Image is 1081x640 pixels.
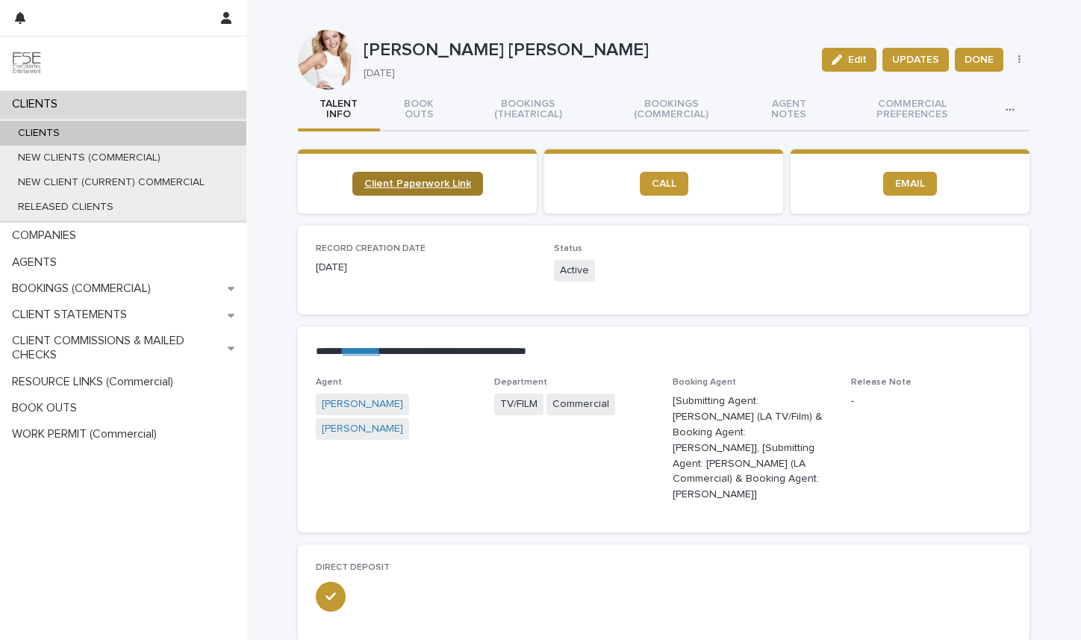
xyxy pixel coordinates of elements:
p: COMPANIES [6,229,88,243]
p: CLIENTS [6,97,69,111]
span: Active [554,260,595,282]
p: [DATE] [364,67,804,80]
p: NEW CLIENT (CURRENT) COMMERCIAL [6,176,216,189]
button: TALENT INFO [298,90,380,131]
span: RECORD CREATION DATE [316,244,426,253]
p: WORK PERMIT (Commercial) [6,427,169,441]
span: Release Note [851,378,912,387]
span: Edit [848,55,867,65]
button: BOOKINGS (COMMERCIAL) [598,90,744,131]
span: CALL [652,178,676,189]
span: Department [494,378,547,387]
a: CALL [640,172,688,196]
span: Commercial [546,394,615,415]
p: CLIENT STATEMENTS [6,308,139,322]
p: RELEASED CLIENTS [6,201,125,214]
p: BOOKINGS (COMMERCIAL) [6,282,163,296]
a: Client Paperwork Link [352,172,483,196]
button: AGENT NOTES [745,90,834,131]
span: DONE [965,52,994,67]
button: COMMERCIAL PREFERENCES [833,90,991,131]
p: RESOURCE LINKS (Commercial) [6,375,185,389]
a: EMAIL [883,172,937,196]
button: BOOK OUTS [380,90,458,131]
p: CLIENTS [6,127,72,140]
span: EMAIL [895,178,925,189]
button: BOOKINGS (THEATRICAL) [458,90,599,131]
span: DIRECT DEPOSIT [316,563,390,572]
p: NEW CLIENTS (COMMERCIAL) [6,152,172,164]
p: [DATE] [316,260,536,276]
p: CLIENT COMMISSIONS & MAILED CHECKS [6,334,228,362]
button: Edit [822,48,876,72]
span: Agent [316,378,342,387]
span: Booking Agent [673,378,736,387]
span: Status [554,244,582,253]
p: [Submitting Agent: [PERSON_NAME] (LA TV/Film) & Booking Agent: [PERSON_NAME]], [Submitting Agent:... [673,394,833,503]
p: AGENTS [6,255,69,270]
p: BOOK OUTS [6,401,89,415]
a: [PERSON_NAME] [322,397,403,412]
span: UPDATES [892,52,939,67]
p: - [851,394,1012,409]
span: Client Paperwork Link [364,178,471,189]
span: TV/FILM [494,394,543,415]
img: 9JgRvJ3ETPGCJDhvPVA5 [12,49,42,78]
a: [PERSON_NAME] [322,421,403,437]
button: UPDATES [882,48,949,72]
p: [PERSON_NAME] [PERSON_NAME] [364,40,810,61]
button: DONE [955,48,1003,72]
